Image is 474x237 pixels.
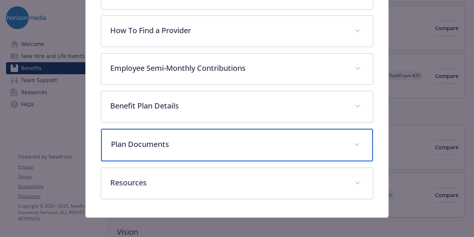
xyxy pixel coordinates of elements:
p: Resources [110,177,346,188]
p: Employee Semi-Monthly Contributions [110,63,346,74]
p: Benefit Plan Details [110,100,346,112]
div: How To Find a Provider [101,16,373,47]
div: Plan Documents [101,129,373,161]
div: Employee Semi-Monthly Contributions [101,54,373,84]
div: Resources [101,168,373,199]
div: Benefit Plan Details [101,91,373,122]
p: Plan Documents [111,139,345,150]
p: How To Find a Provider [110,25,346,36]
